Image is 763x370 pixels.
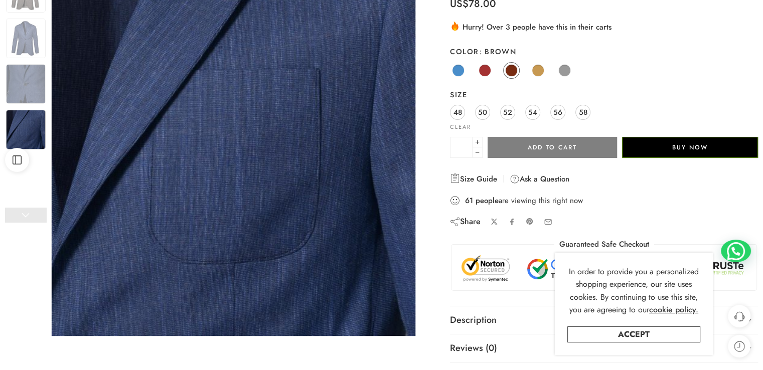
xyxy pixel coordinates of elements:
button: Buy Now [622,137,758,158]
a: Clear options [450,124,471,130]
a: Description [450,306,758,334]
img: b128bbb4980a44df8f91fdeecf904655-Original-scaled-1.jpg [6,19,46,58]
div: Share [450,216,481,227]
label: Size [450,90,758,100]
a: Share on X [491,218,498,226]
label: Color [450,47,758,57]
span: 50 [478,105,487,119]
div: Hurry! Over 3 people have this in their carts [450,21,758,33]
a: Accept [567,326,700,342]
a: 58 [575,105,590,120]
legend: Guaranteed Safe Checkout [554,239,654,250]
a: 54 [525,105,540,120]
span: 48 [453,105,462,119]
a: 56 [550,105,565,120]
img: b128bbb4980a44df8f91fdeecf904655-Original-scaled-1.jpg [6,110,46,149]
a: Ask a Question [510,173,569,185]
span: In order to provide you a personalized shopping experience, our site uses cookies. By continuing ... [569,266,699,316]
span: Brown [479,46,517,57]
span: 56 [553,105,562,119]
a: cookie policy. [649,303,698,316]
button: Add to cart [488,137,617,158]
a: Pin on Pinterest [526,218,534,226]
a: 52 [500,105,515,120]
div: are viewing this right now [450,195,758,206]
a: Reviews (0) [450,334,758,362]
span: 58 [579,105,587,119]
img: Trust [459,255,749,283]
strong: people [476,196,499,206]
a: Size Guide [450,173,497,185]
input: Product quantity [450,137,473,158]
span: 54 [528,105,537,119]
a: Email to your friends [544,218,552,226]
a: 48 [450,105,465,120]
strong: 61 [465,196,473,206]
img: b128bbb4980a44df8f91fdeecf904655-Original-scaled-1.jpg [6,64,46,104]
a: 50 [475,105,490,120]
span: 52 [503,105,512,119]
